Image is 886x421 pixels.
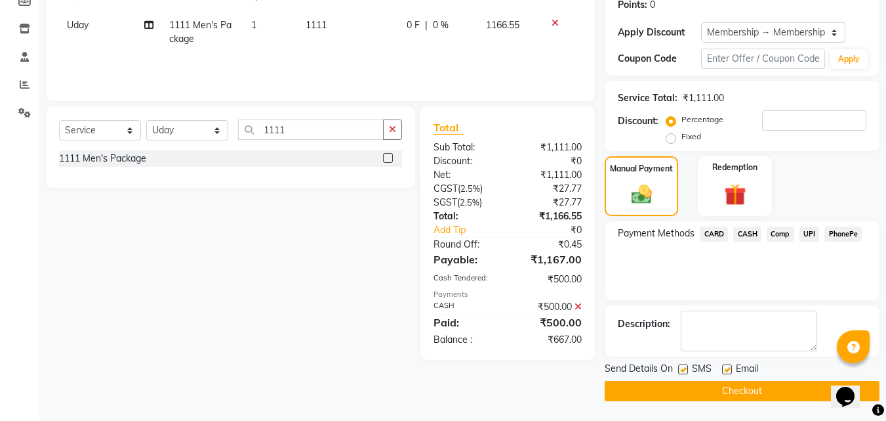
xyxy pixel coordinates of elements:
span: SGST [433,196,457,208]
button: Apply [830,49,868,69]
div: ₹27.77 [508,196,592,210]
img: _cash.svg [625,183,658,206]
div: Sub Total: [424,141,508,154]
input: Search or Scan [238,120,384,140]
span: Send Details On [605,362,673,378]
label: Manual Payment [610,163,673,175]
input: Enter Offer / Coupon Code [701,49,825,69]
span: Email [736,362,758,378]
div: Description: [618,317,670,331]
div: ₹1,111.00 [683,91,724,105]
span: PhonePe [824,227,862,242]
span: 1 [251,19,256,31]
div: Service Total: [618,91,677,105]
div: ₹500.00 [508,273,592,286]
div: Apply Discount [618,26,700,39]
div: Paid: [424,315,508,330]
div: Total: [424,210,508,223]
div: ( ) [424,196,508,210]
span: 2.5% [460,183,480,194]
span: Total [433,121,464,135]
div: ₹0 [522,223,592,237]
span: 1111 Men's Package [169,19,232,45]
div: 1111 Men's Package [59,152,146,166]
span: Payment Methods [618,227,695,240]
span: Uday [67,19,89,31]
label: Redemption [712,162,757,173]
div: Balance : [424,333,508,347]
span: 1166.55 [486,19,519,31]
div: ₹0.45 [508,238,592,252]
div: Payable: [424,252,508,267]
div: Discount: [424,154,508,168]
button: Checkout [605,381,879,401]
div: ₹0 [508,154,592,168]
div: ₹667.00 [508,333,592,347]
div: Net: [424,168,508,182]
div: ₹1,167.00 [508,252,592,267]
span: 0 F [407,18,420,32]
div: ₹1,111.00 [508,141,592,154]
span: CGST [433,183,458,194]
div: ₹500.00 [508,315,592,330]
div: ₹1,111.00 [508,168,592,182]
iframe: chat widget [831,368,873,408]
span: 2.5% [460,197,479,208]
span: CARD [700,227,728,242]
img: _gift.svg [717,181,753,208]
span: CASH [733,227,761,242]
div: Coupon Code [618,52,700,66]
div: ₹1,166.55 [508,210,592,223]
span: 1111 [306,19,327,31]
a: Add Tip [424,223,521,237]
div: Cash Tendered: [424,273,508,286]
div: ₹500.00 [508,300,592,314]
span: Comp [767,227,794,242]
label: Fixed [681,131,701,143]
div: ₹27.77 [508,182,592,196]
div: CASH [424,300,508,314]
span: | [425,18,428,32]
div: Discount: [618,114,658,128]
span: 0 % [433,18,449,32]
span: SMS [692,362,712,378]
div: ( ) [424,182,508,196]
span: UPI [799,227,820,242]
div: Round Off: [424,238,508,252]
div: Payments [433,289,582,300]
label: Percentage [681,114,723,125]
